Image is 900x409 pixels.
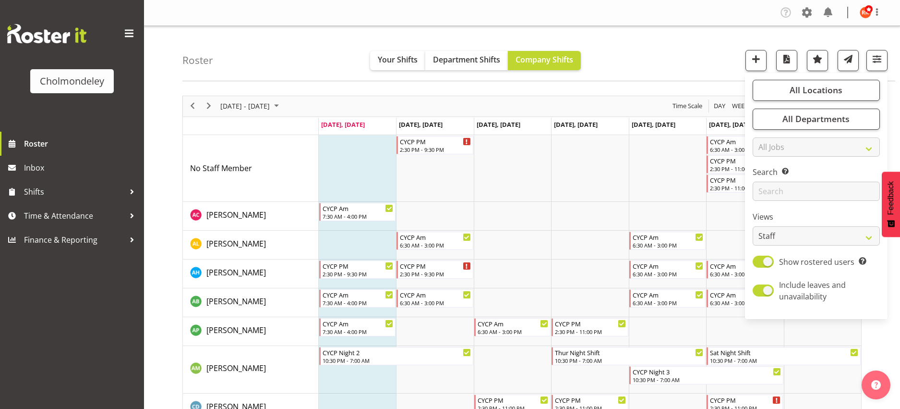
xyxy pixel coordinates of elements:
div: previous period [184,96,201,116]
button: Time Scale [671,100,704,112]
div: 10:30 PM - 7:00 AM [633,376,781,384]
span: Day [713,100,726,112]
div: CYCP Am [710,290,780,299]
div: 6:30 AM - 3:00 PM [633,299,703,307]
div: Sat Night Shift [710,347,858,357]
span: Your Shifts [378,54,418,65]
div: CYCP PM [710,175,780,185]
div: 6:30 AM - 3:00 PM [633,270,703,278]
div: 7:30 AM - 4:00 PM [323,212,393,220]
button: Filter Shifts [866,50,888,71]
span: Department Shifts [433,54,500,65]
div: CYCP PM [710,156,780,165]
div: Ally Brown"s event - CYCP Am Begin From Friday, October 3, 2025 at 6:30:00 AM GMT+13:00 Ends At F... [629,289,706,308]
button: Highlight an important date within the roster. [807,50,828,71]
label: Views [753,211,880,223]
button: Next [203,100,216,112]
div: CYCP Am [323,203,393,213]
div: Ally Brown"s event - CYCP Am Begin From Tuesday, September 30, 2025 at 6:30:00 AM GMT+13:00 Ends ... [396,289,473,308]
div: Amelie Paroll"s event - CYCP Am Begin From Monday, September 29, 2025 at 7:30:00 AM GMT+13:00 End... [319,318,396,336]
span: [DATE], [DATE] [554,120,598,129]
span: Week [731,100,749,112]
div: next period [201,96,217,116]
a: [PERSON_NAME] [206,296,266,307]
button: Download a PDF of the roster according to the set date range. [776,50,797,71]
button: Company Shifts [508,51,581,70]
input: Search [753,182,880,201]
div: 10:30 PM - 7:00 AM [710,357,858,364]
span: [PERSON_NAME] [206,363,266,373]
span: Company Shifts [516,54,573,65]
img: help-xxl-2.png [871,380,881,390]
div: Alexandra Landolt"s event - CYCP Am Begin From Friday, October 3, 2025 at 6:30:00 AM GMT+13:00 En... [629,232,706,250]
div: 6:30 AM - 3:00 PM [478,328,548,335]
h4: Roster [182,55,213,66]
div: 2:30 PM - 9:30 PM [323,270,393,278]
span: [DATE] - [DATE] [219,100,271,112]
span: Finance & Reporting [24,233,125,247]
button: Feedback - Show survey [882,172,900,237]
img: ruby-kerr10353.jpg [860,7,871,18]
div: CYCP PM [478,395,548,405]
div: CYCP Am [478,319,548,328]
div: 2:30 PM - 9:30 PM [400,146,470,153]
span: Show rostered users [779,257,854,267]
span: Shifts [24,185,125,199]
div: Andrea McMurray"s event - Thur Night Shift Begin From Thursday, October 2, 2025 at 10:30:00 PM GM... [552,347,706,365]
div: CYCP Am [710,261,780,271]
div: Alexzarn Harmer"s event - CYCP PM Begin From Monday, September 29, 2025 at 2:30:00 PM GMT+13:00 E... [319,260,396,279]
div: Ally Brown"s event - CYCP Am Begin From Monday, September 29, 2025 at 7:30:00 AM GMT+13:00 Ends A... [319,289,396,308]
div: 6:30 AM - 3:00 PM [710,270,780,278]
div: Amelie Paroll"s event - CYCP PM Begin From Thursday, October 2, 2025 at 2:30:00 PM GMT+13:00 Ends... [552,318,628,336]
div: 6:30 AM - 3:00 PM [710,299,780,307]
div: Andrea McMurray"s event - Sat Night Shift Begin From Saturday, October 4, 2025 at 10:30:00 PM GMT... [707,347,861,365]
div: Sep 29 - Oct 05, 2025 [217,96,285,116]
button: September 2025 [219,100,283,112]
div: CYCP Am [400,290,470,299]
div: Cholmondeley [40,74,104,88]
div: CYCP Am [323,290,393,299]
div: 10:30 PM - 7:00 AM [323,357,471,364]
div: CYCP PM [555,395,625,405]
button: Your Shifts [370,51,425,70]
div: 7:30 AM - 4:00 PM [323,299,393,307]
div: CYCP Am [633,290,703,299]
span: Include leaves and unavailability [779,280,846,302]
div: CYCP Night 3 [633,367,781,376]
div: 6:30 AM - 3:00 PM [400,241,470,249]
img: Rosterit website logo [7,24,86,43]
td: Andrea McMurray resource [183,346,319,394]
div: 2:30 PM - 11:00 PM [555,328,625,335]
div: No Staff Member"s event - CYCP Am Begin From Saturday, October 4, 2025 at 6:30:00 AM GMT+13:00 En... [707,136,783,154]
span: Inbox [24,161,139,175]
td: Amelie Paroll resource [183,317,319,346]
div: CYCP PM [400,136,470,146]
div: CYCP Night 2 [323,347,471,357]
div: 10:30 PM - 7:00 AM [555,357,703,364]
a: [PERSON_NAME] [206,267,266,278]
div: 6:30 AM - 3:00 PM [400,299,470,307]
span: Time Scale [672,100,703,112]
div: 7:30 AM - 4:00 PM [323,328,393,335]
div: No Staff Member"s event - CYCP PM Begin From Saturday, October 4, 2025 at 2:30:00 PM GMT+13:00 En... [707,174,783,193]
button: All Locations [753,80,880,101]
div: 2:30 PM - 9:30 PM [400,270,470,278]
label: Search [753,166,880,178]
button: Send a list of all shifts for the selected filtered period to all rostered employees. [838,50,859,71]
div: CYCP Am [633,261,703,271]
div: CYCP PM [555,319,625,328]
button: All Departments [753,109,880,130]
div: No Staff Member"s event - CYCP PM Begin From Tuesday, September 30, 2025 at 2:30:00 PM GMT+13:00 ... [396,136,473,154]
div: 6:30 AM - 3:00 PM [710,146,780,153]
span: No Staff Member [190,163,252,174]
div: Abigail Chessum"s event - CYCP Am Begin From Monday, September 29, 2025 at 7:30:00 AM GMT+13:00 E... [319,203,396,221]
td: No Staff Member resource [183,135,319,202]
div: 2:30 PM - 11:00 PM [710,184,780,192]
div: Alexandra Landolt"s event - CYCP Am Begin From Tuesday, September 30, 2025 at 6:30:00 AM GMT+13:0... [396,232,473,250]
span: Time & Attendance [24,209,125,223]
a: [PERSON_NAME] [206,209,266,221]
div: CYCP Am [710,136,780,146]
div: CYCP Am [400,232,470,242]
